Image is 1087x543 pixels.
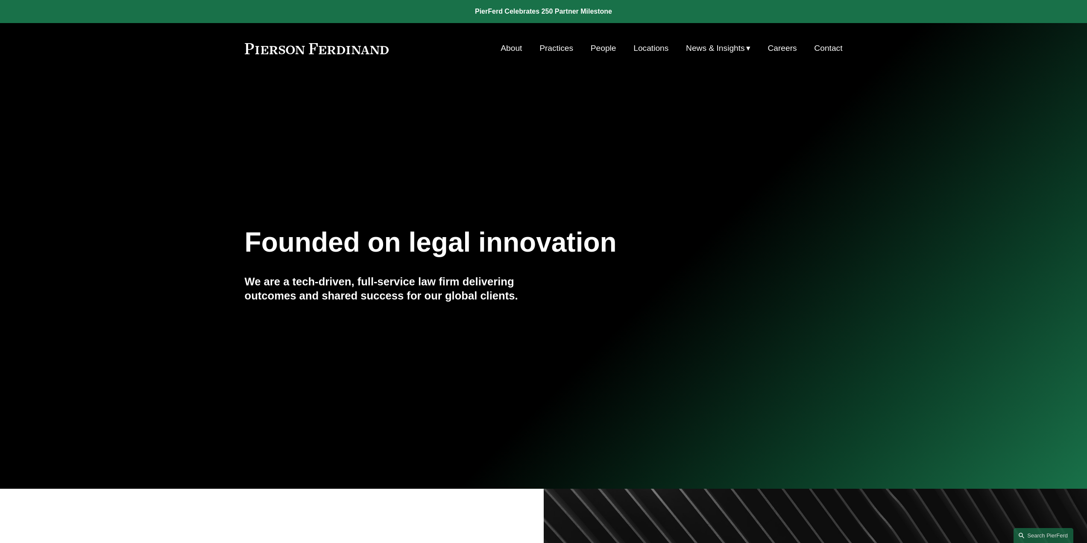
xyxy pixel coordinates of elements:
h4: We are a tech-driven, full-service law firm delivering outcomes and shared success for our global... [245,275,544,302]
a: folder dropdown [686,40,750,56]
a: Search this site [1014,528,1073,543]
h1: Founded on legal innovation [245,227,743,258]
a: Careers [768,40,797,56]
a: About [501,40,522,56]
a: Practices [539,40,573,56]
span: News & Insights [686,41,745,56]
a: Contact [814,40,842,56]
a: People [591,40,616,56]
a: Locations [633,40,668,56]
